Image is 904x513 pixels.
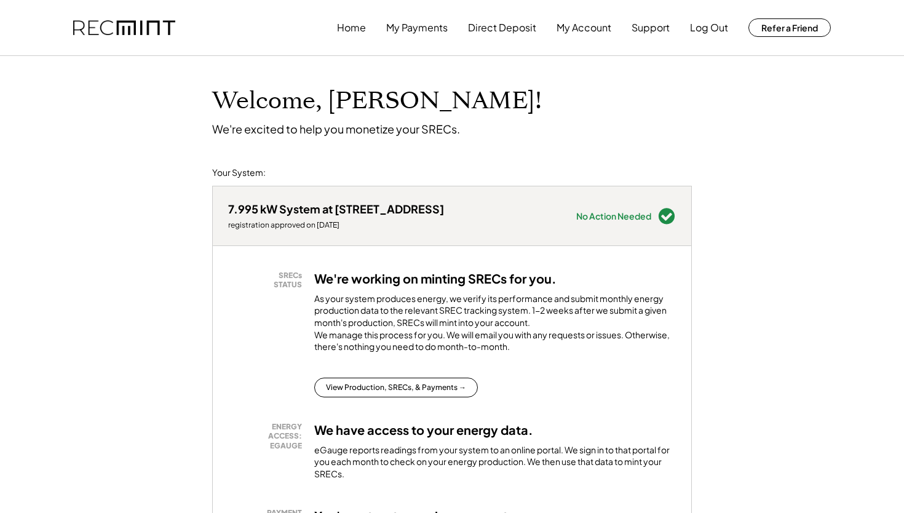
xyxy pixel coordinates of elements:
[314,378,478,397] button: View Production, SRECs, & Payments →
[386,15,448,40] button: My Payments
[632,15,670,40] button: Support
[212,167,266,179] div: Your System:
[468,15,536,40] button: Direct Deposit
[314,444,676,480] div: eGauge reports readings from your system to an online portal. We sign in to that portal for you e...
[212,87,542,116] h1: Welcome, [PERSON_NAME]!
[228,202,444,216] div: 7.995 kW System at [STREET_ADDRESS]
[337,15,366,40] button: Home
[690,15,728,40] button: Log Out
[576,212,651,220] div: No Action Needed
[314,293,676,359] div: As your system produces energy, we verify its performance and submit monthly energy production da...
[73,20,175,36] img: recmint-logotype%403x.png
[234,271,302,290] div: SRECs STATUS
[314,422,533,438] h3: We have access to your energy data.
[314,271,557,287] h3: We're working on minting SRECs for you.
[557,15,611,40] button: My Account
[748,18,831,37] button: Refer a Friend
[234,422,302,451] div: ENERGY ACCESS: EGAUGE
[228,220,444,230] div: registration approved on [DATE]
[212,122,460,136] div: We're excited to help you monetize your SRECs.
